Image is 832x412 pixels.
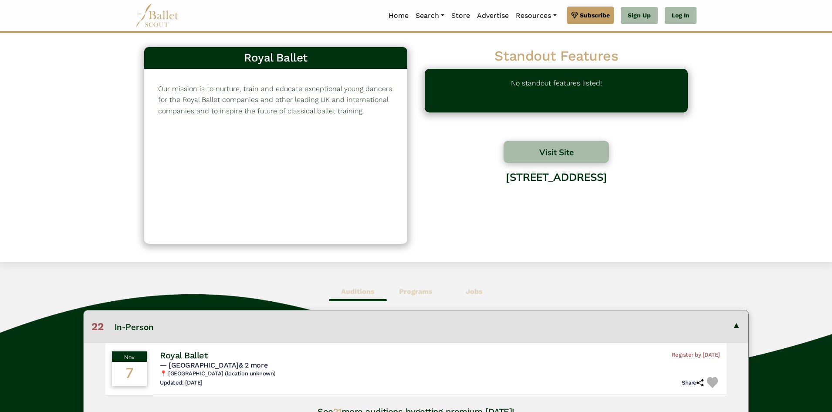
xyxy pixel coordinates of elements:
b: Programs [399,287,433,296]
a: Advertise [473,7,512,25]
a: Sign Up [621,7,658,24]
div: 7 [112,362,147,386]
button: 22In-Person [84,310,748,343]
button: Visit Site [504,141,609,163]
a: Store [448,7,473,25]
a: Resources [512,7,560,25]
a: Home [385,7,412,25]
b: Jobs [466,287,483,296]
span: Subscribe [580,10,610,20]
h6: Share [682,379,703,387]
img: gem.svg [571,10,578,20]
span: 22 [91,320,104,333]
a: & 2 more [239,361,267,369]
h3: Royal Ballet [151,51,400,65]
h6: 📍 [GEOGRAPHIC_DATA] (location unknown) [160,370,720,378]
div: Nov [112,351,147,362]
h4: Royal Ballet [160,350,207,361]
a: Search [412,7,448,25]
a: Log In [665,7,697,24]
h6: Updated: [DATE] [160,379,203,387]
a: Subscribe [567,7,614,24]
p: No standout features listed! [511,78,602,104]
span: — [GEOGRAPHIC_DATA] [160,361,267,369]
b: Auditions [341,287,375,296]
h2: Standout Features [425,47,688,65]
span: Register by [DATE] [672,351,720,359]
p: Our mission is to nurture, train and educate exceptional young dancers for the Royal Ballet compa... [158,83,393,117]
div: [STREET_ADDRESS] [425,164,688,235]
